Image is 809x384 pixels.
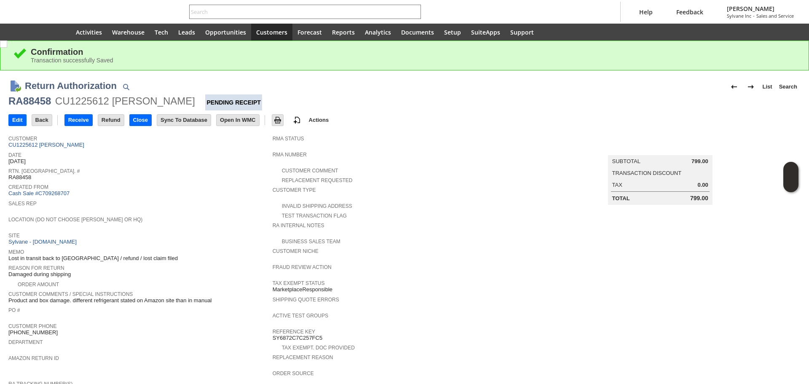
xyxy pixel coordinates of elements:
span: Tech [155,28,168,36]
a: Reference Key [273,329,315,335]
a: Setup [439,24,466,40]
input: Back [32,115,52,126]
svg: Recent Records [15,27,25,37]
a: Date [8,152,21,158]
div: RA88458 [8,94,51,108]
a: Reason For Return [8,265,64,271]
a: Tax Exempt. Doc Provided [282,345,355,351]
a: Order Amount [18,282,59,287]
input: Edit [9,115,26,126]
span: Customers [256,28,287,36]
a: Cash Sale #C709268707 [8,190,70,196]
span: [PHONE_NUMBER] [8,329,58,336]
a: Subtotal [612,158,640,164]
span: Setup [444,28,461,36]
span: [PERSON_NAME] [727,5,794,13]
a: Business Sales Team [282,239,340,244]
a: RA Internal Notes [273,223,324,228]
span: Analytics [365,28,391,36]
a: Customers [251,24,292,40]
a: Shipping Quote Errors [273,297,339,303]
span: Warehouse [112,28,145,36]
a: Active Test Groups [273,313,328,319]
div: CU1225612 [PERSON_NAME] [55,94,195,108]
div: Shortcuts [30,24,51,40]
a: Department [8,339,43,345]
a: Tech [150,24,173,40]
span: Sylvane Inc [727,13,751,19]
span: RA88458 [8,174,31,181]
a: Activities [71,24,107,40]
a: Reports [327,24,360,40]
span: SY6872C7C257FC5 [273,335,323,341]
a: Actions [305,117,332,123]
a: List [759,80,776,94]
img: Quick Find [121,82,131,92]
span: Damaged during shipping [8,271,71,278]
a: Support [505,24,539,40]
a: Forecast [292,24,327,40]
input: Search [190,7,409,17]
a: Rtn. [GEOGRAPHIC_DATA]. # [8,168,80,174]
a: Tax Exempt Status [273,280,325,286]
a: Recent Records [10,24,30,40]
a: Amazon Return ID [8,355,59,361]
a: RMA Number [273,152,307,158]
a: Sylvane - [DOMAIN_NAME] [8,239,79,245]
img: add-record.svg [292,115,302,125]
svg: Shortcuts [35,27,46,37]
span: MarketplaceResponsible [273,286,332,293]
span: Activities [76,28,102,36]
img: Print [273,115,283,125]
a: PO # [8,307,20,313]
span: Leads [178,28,195,36]
span: Product and box damage. different refrigerant stated on Amazon site than in manual [8,297,212,304]
a: Fraud Review Action [273,264,332,270]
a: Location (Do Not Choose [PERSON_NAME] or HQ) [8,217,142,223]
a: Order Source [273,371,314,376]
a: Home [51,24,71,40]
svg: Search [409,7,419,17]
input: Open In WMC [217,115,259,126]
input: Receive [65,115,92,126]
span: - [753,13,755,19]
span: Support [510,28,534,36]
span: Documents [401,28,434,36]
span: Oracle Guided Learning Widget. To move around, please hold and drag [783,177,798,193]
a: Search [776,80,801,94]
a: Customer Type [273,187,316,193]
a: Warehouse [107,24,150,40]
span: Sales and Service [756,13,794,19]
span: Reports [332,28,355,36]
a: Total [612,195,630,201]
a: Customer Comment [282,168,338,174]
a: Test Transaction Flag [282,213,347,219]
a: Memo [8,249,24,255]
a: Customer Phone [8,323,56,329]
span: Feedback [676,8,703,16]
img: Next [746,82,756,92]
span: SuiteApps [471,28,500,36]
a: Documents [396,24,439,40]
span: 799.00 [691,158,708,165]
iframe: Click here to launch Oracle Guided Learning Help Panel [783,162,798,192]
div: Pending Receipt [205,94,262,110]
a: Opportunities [200,24,251,40]
a: SuiteApps [466,24,505,40]
span: Lost in transit back to [GEOGRAPHIC_DATA] / refund / lost claim filed [8,255,178,262]
span: 799.00 [690,195,708,202]
h1: Return Authorization [25,79,117,93]
a: Site [8,233,20,239]
span: Forecast [297,28,322,36]
a: RMA Status [273,136,304,142]
a: Leads [173,24,200,40]
a: Created From [8,184,48,190]
a: Tax [612,182,622,188]
input: Print [272,115,283,126]
div: Transaction successfully Saved [31,57,796,64]
span: 0.00 [697,182,708,188]
a: Transaction Discount [612,170,682,176]
a: Invalid Shipping Address [282,203,352,209]
a: CU1225612 [PERSON_NAME] [8,142,86,148]
span: [DATE] [8,158,26,165]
